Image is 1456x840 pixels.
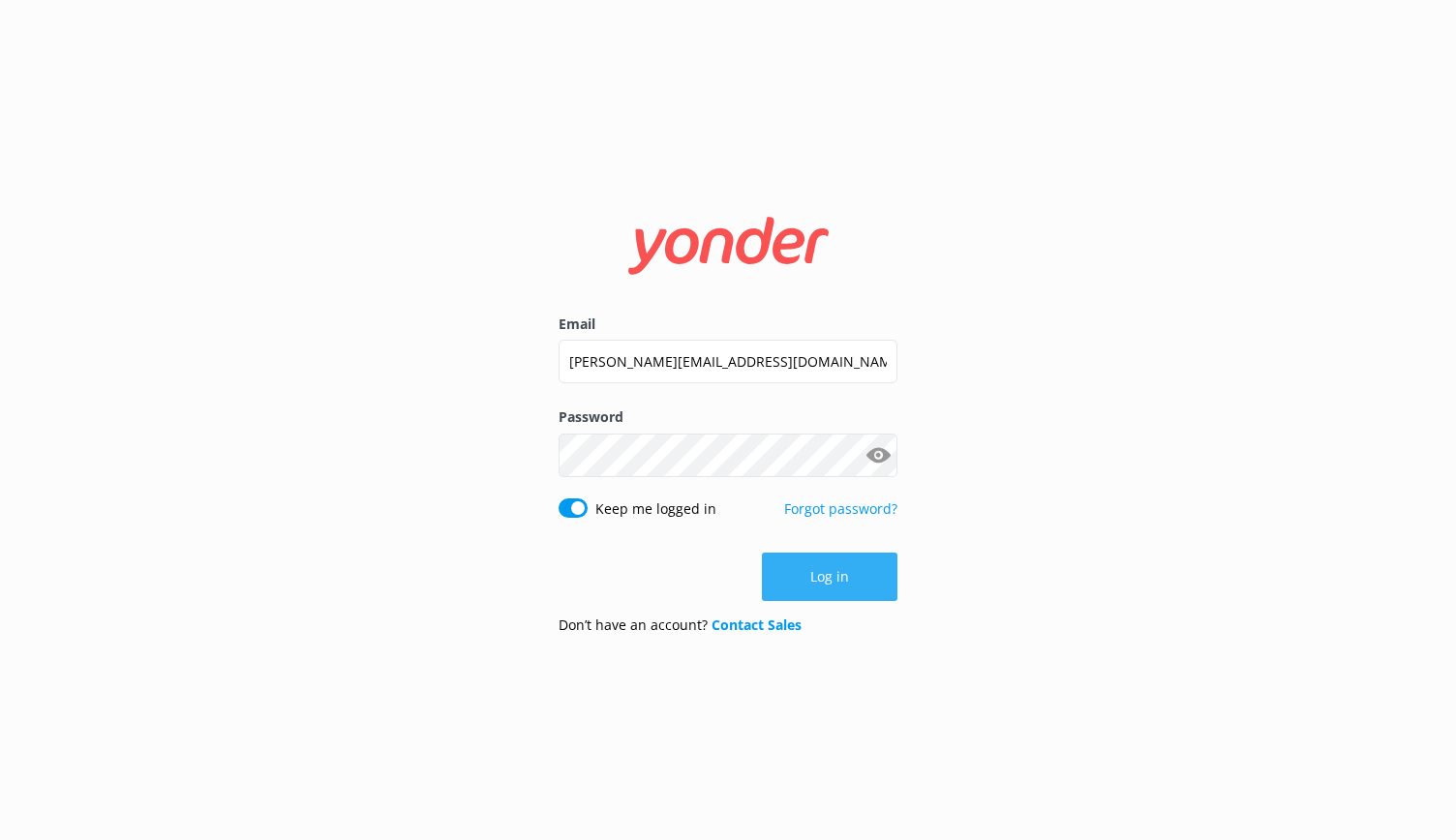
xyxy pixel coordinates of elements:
[559,340,897,383] input: user@emailaddress.com
[559,406,897,428] label: Password
[559,615,802,636] p: Don’t have an account?
[559,314,897,335] label: Email
[712,615,802,634] a: Contact Sales
[595,498,716,520] label: Keep me logged in
[859,435,897,474] button: Show password
[784,499,897,518] a: Forgot password?
[762,553,897,601] button: Log in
